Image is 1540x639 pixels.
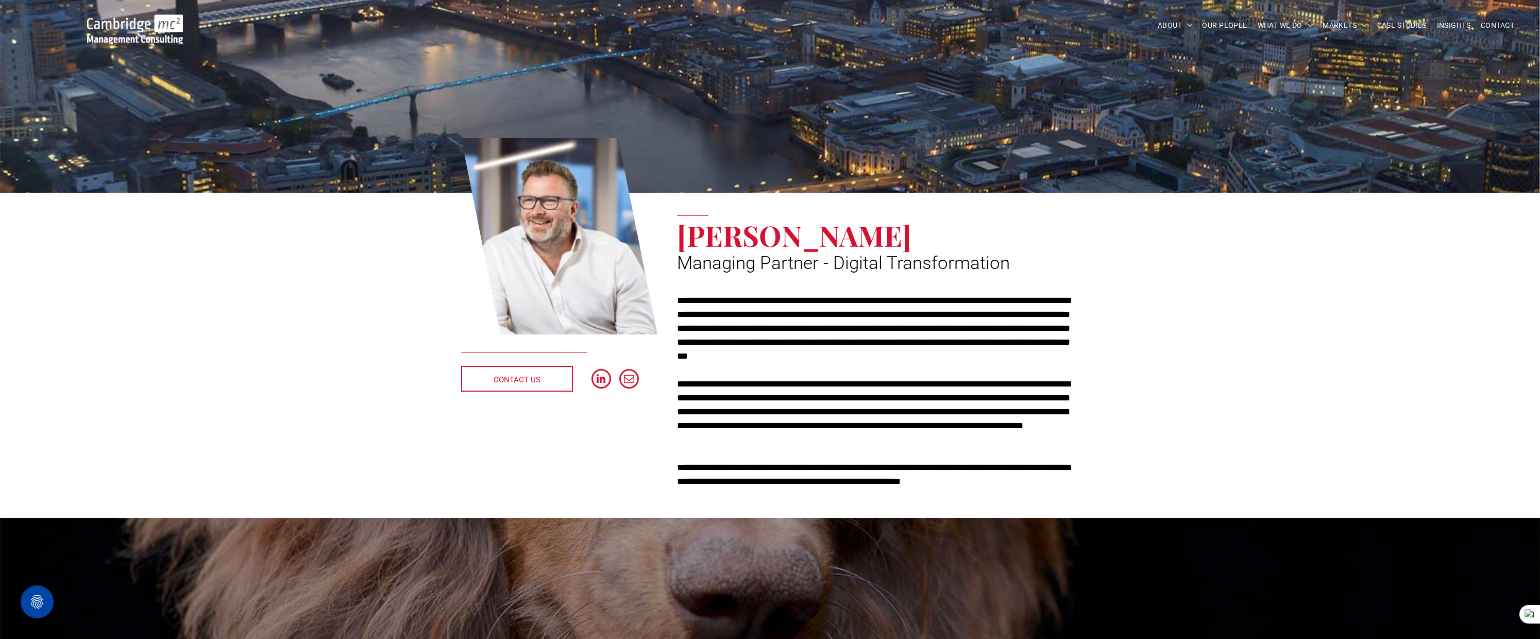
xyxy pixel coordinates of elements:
[1317,18,1372,33] a: MARKETS
[494,367,540,393] span: CONTACT US
[677,216,911,254] span: [PERSON_NAME]
[591,369,611,391] a: linkedin
[677,253,1010,274] span: Managing Partner - Digital Transformation
[1372,18,1432,33] a: CASE STUDIES
[1197,18,1252,33] a: OUR PEOPLE
[1153,18,1197,33] a: ABOUT
[1432,18,1476,33] a: INSIGHTS
[461,137,658,337] a: Digital Transformation | Simon Crimp | Managing Partner - Digital Transformation
[1476,18,1519,33] a: CONTACT
[87,14,183,44] img: Go to Homepage
[87,16,183,27] a: Your Business Transformed | Cambridge Management Consulting
[1253,18,1318,33] a: WHAT WE DO
[619,369,639,391] a: email
[461,366,573,392] a: CONTACT US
